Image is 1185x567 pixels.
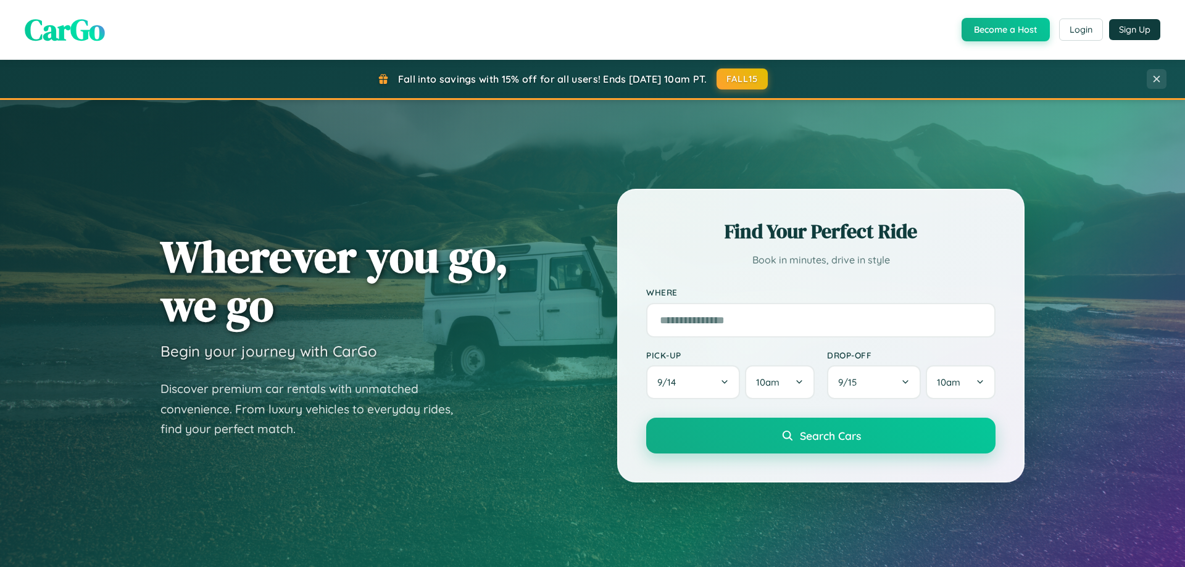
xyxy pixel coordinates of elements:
[745,365,815,399] button: 10am
[1059,19,1103,41] button: Login
[160,232,509,329] h1: Wherever you go, we go
[646,418,996,453] button: Search Cars
[657,376,682,388] span: 9 / 14
[926,365,996,399] button: 10am
[800,429,861,442] span: Search Cars
[937,376,960,388] span: 10am
[160,379,469,439] p: Discover premium car rentals with unmatched convenience. From luxury vehicles to everyday rides, ...
[646,251,996,269] p: Book in minutes, drive in style
[756,376,780,388] span: 10am
[25,9,105,50] span: CarGo
[646,365,740,399] button: 9/14
[962,18,1050,41] button: Become a Host
[717,68,768,89] button: FALL15
[398,73,707,85] span: Fall into savings with 15% off for all users! Ends [DATE] 10am PT.
[160,342,377,360] h3: Begin your journey with CarGo
[646,288,996,298] label: Where
[827,365,921,399] button: 9/15
[646,218,996,245] h2: Find Your Perfect Ride
[646,350,815,360] label: Pick-up
[827,350,996,360] label: Drop-off
[838,376,863,388] span: 9 / 15
[1109,19,1160,40] button: Sign Up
